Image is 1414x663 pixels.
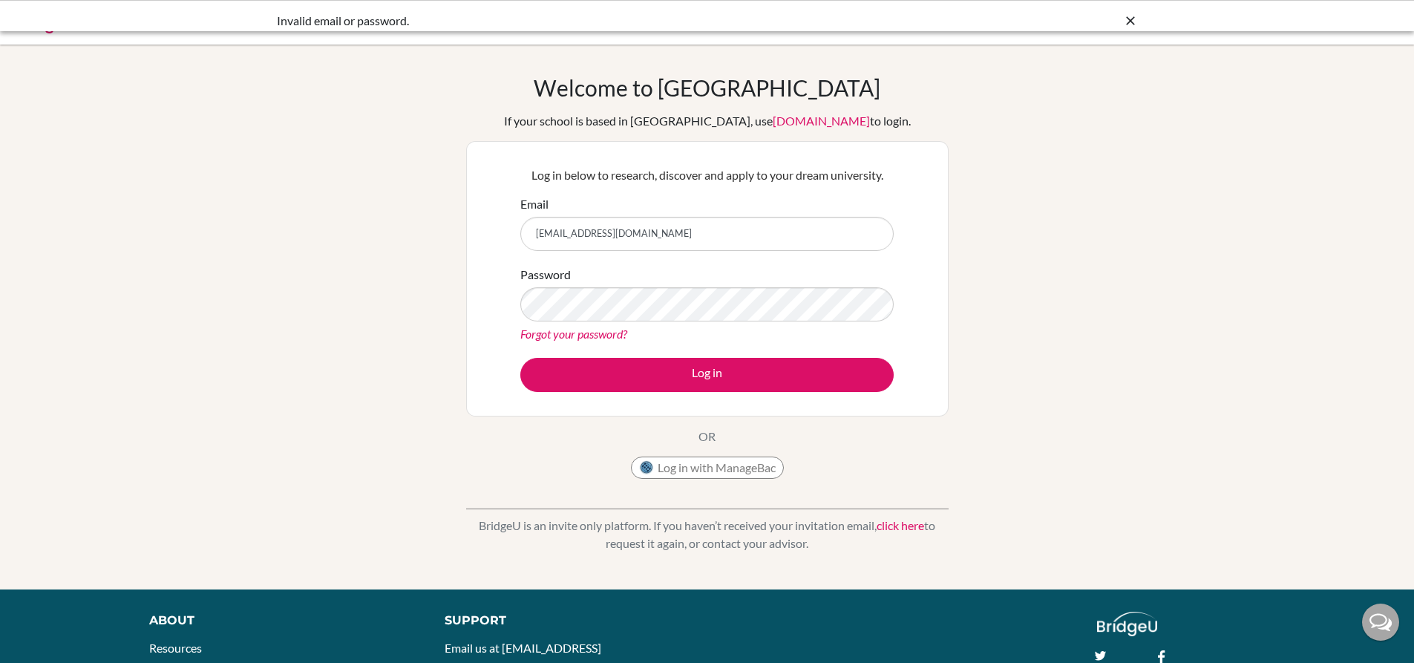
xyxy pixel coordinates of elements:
[504,112,911,130] div: If your school is based in [GEOGRAPHIC_DATA], use to login.
[149,612,411,630] div: About
[631,457,784,479] button: Log in with ManageBac
[520,327,627,341] a: Forgot your password?
[466,517,949,552] p: BridgeU is an invite only platform. If you haven’t received your invitation email, to request it ...
[698,428,716,445] p: OR
[520,166,894,184] p: Log in below to research, discover and apply to your dream university.
[520,195,549,213] label: Email
[520,358,894,392] button: Log in
[534,74,880,101] h1: Welcome to [GEOGRAPHIC_DATA]
[149,641,202,655] a: Resources
[445,612,690,630] div: Support
[520,266,571,284] label: Password
[1097,612,1157,636] img: logo_white@2x-f4f0deed5e89b7ecb1c2cc34c3e3d731f90f0f143d5ea2071677605dd97b5244.png
[773,114,870,128] a: [DOMAIN_NAME]
[277,12,915,30] div: Invalid email or password.
[33,10,64,24] span: Help
[877,518,924,532] a: click here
